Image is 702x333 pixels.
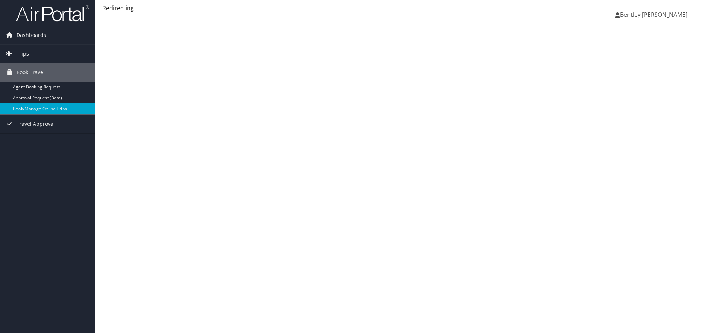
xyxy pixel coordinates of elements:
[16,115,55,133] span: Travel Approval
[620,11,687,19] span: Bentley [PERSON_NAME]
[16,5,89,22] img: airportal-logo.png
[102,4,695,12] div: Redirecting...
[16,45,29,63] span: Trips
[16,26,46,44] span: Dashboards
[16,63,45,82] span: Book Travel
[615,4,695,26] a: Bentley [PERSON_NAME]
